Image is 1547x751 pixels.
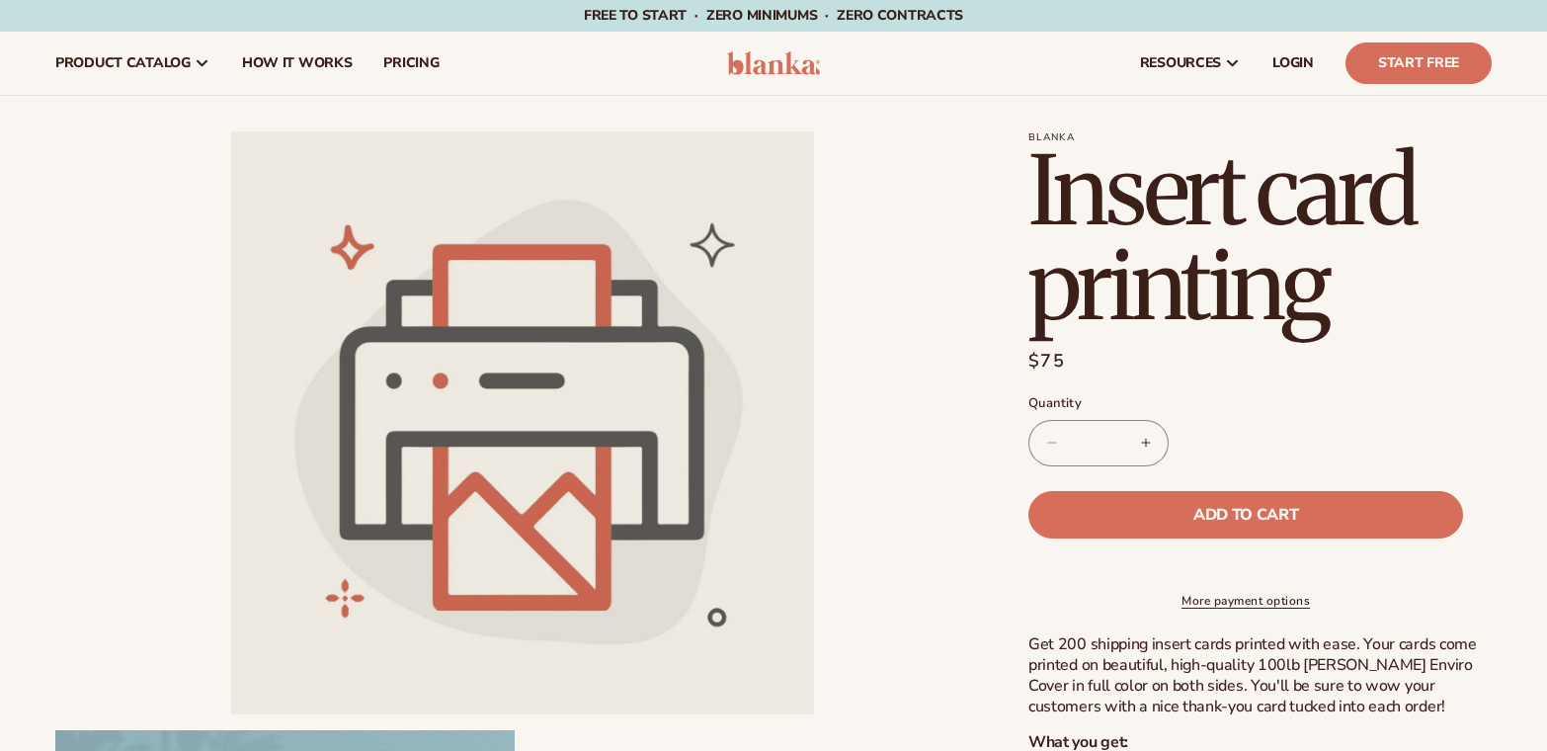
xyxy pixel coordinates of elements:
[1028,348,1065,375] span: $75
[242,55,353,71] span: How It Works
[40,32,226,95] a: product catalog
[1193,507,1298,523] span: Add to cart
[1028,491,1463,539] button: Add to cart
[1028,634,1492,716] p: Get 200 shipping insert cards printed with ease. Your cards come printed on beautiful, high-quali...
[55,55,191,71] span: product catalog
[1345,42,1492,84] a: Start Free
[727,51,821,75] img: logo
[1028,143,1492,333] h1: Insert card printing
[1028,592,1463,610] a: More payment options
[1124,32,1257,95] a: resources
[1140,55,1221,71] span: resources
[383,55,439,71] span: pricing
[1257,32,1330,95] a: LOGIN
[1028,394,1463,414] label: Quantity
[1272,55,1314,71] span: LOGIN
[226,32,368,95] a: How It Works
[367,32,454,95] a: pricing
[584,6,963,25] span: Free to start · ZERO minimums · ZERO contracts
